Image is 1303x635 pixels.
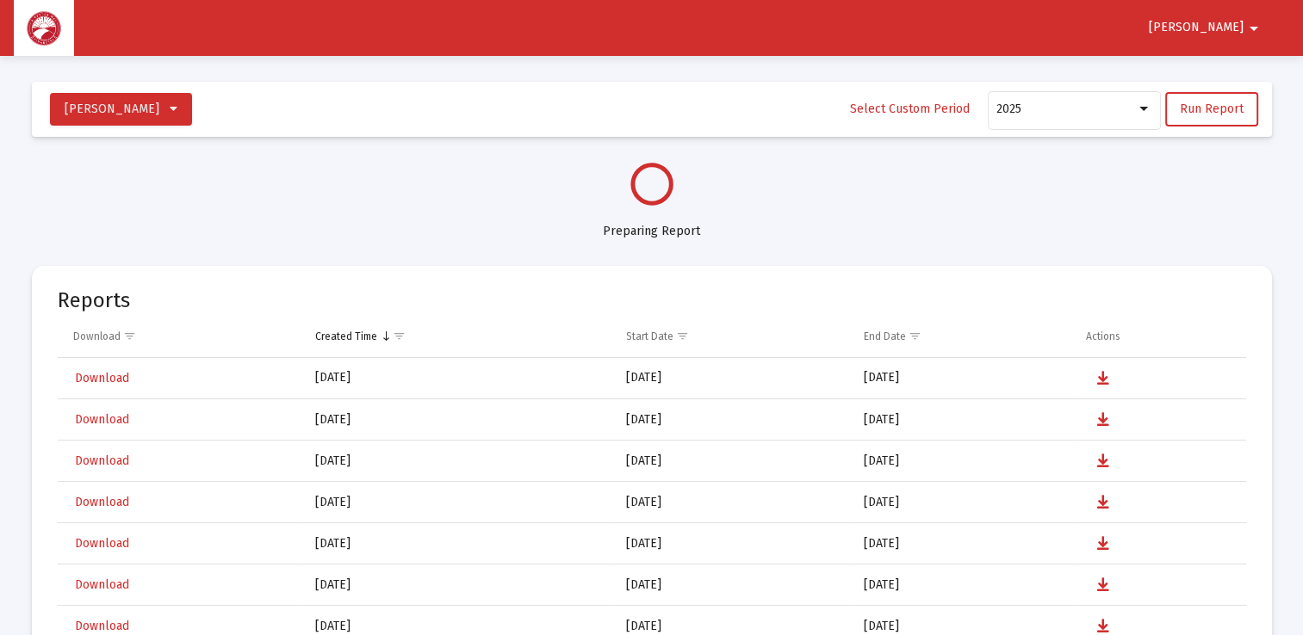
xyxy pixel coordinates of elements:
[75,371,129,385] span: Download
[852,399,1074,441] td: [DATE]
[1086,330,1120,343] div: Actions
[315,330,377,343] div: Created Time
[676,330,689,342] span: Show filter options for column 'Start Date'
[1244,11,1264,46] mat-icon: arrow_drop_down
[315,453,602,470] div: [DATE]
[850,102,970,116] span: Select Custom Period
[303,316,614,357] td: Column Created Time
[1074,316,1246,357] td: Column Actions
[75,577,129,592] span: Download
[1165,92,1258,126] button: Run Report
[75,495,129,509] span: Download
[27,11,61,46] img: Dashboard
[614,482,851,523] td: [DATE]
[852,482,1074,523] td: [DATE]
[1128,10,1285,45] button: [PERSON_NAME]
[315,535,602,552] div: [DATE]
[123,330,136,342] span: Show filter options for column 'Download'
[393,330,406,342] span: Show filter options for column 'Created Time'
[75,536,129,551] span: Download
[1149,21,1244,35] span: [PERSON_NAME]
[58,316,304,357] td: Column Download
[852,441,1074,482] td: [DATE]
[852,523,1074,564] td: [DATE]
[864,330,906,343] div: End Date
[75,453,129,468] span: Download
[315,494,602,511] div: [DATE]
[315,618,602,635] div: [DATE]
[614,441,851,482] td: [DATE]
[909,330,921,342] span: Show filter options for column 'End Date'
[50,93,192,126] button: [PERSON_NAME]
[614,523,851,564] td: [DATE]
[614,358,851,399] td: [DATE]
[852,316,1074,357] td: Column End Date
[315,411,602,428] div: [DATE]
[852,564,1074,606] td: [DATE]
[75,619,129,633] span: Download
[1180,102,1244,116] span: Run Report
[626,330,673,343] div: Start Date
[315,369,602,386] div: [DATE]
[852,358,1074,399] td: [DATE]
[73,330,121,343] div: Download
[75,412,129,427] span: Download
[614,316,851,357] td: Column Start Date
[32,206,1272,240] div: Preparing Report
[315,576,602,594] div: [DATE]
[65,102,159,116] span: [PERSON_NAME]
[614,399,851,441] td: [DATE]
[996,102,1021,116] span: 2025
[58,292,130,309] mat-card-title: Reports
[614,564,851,606] td: [DATE]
